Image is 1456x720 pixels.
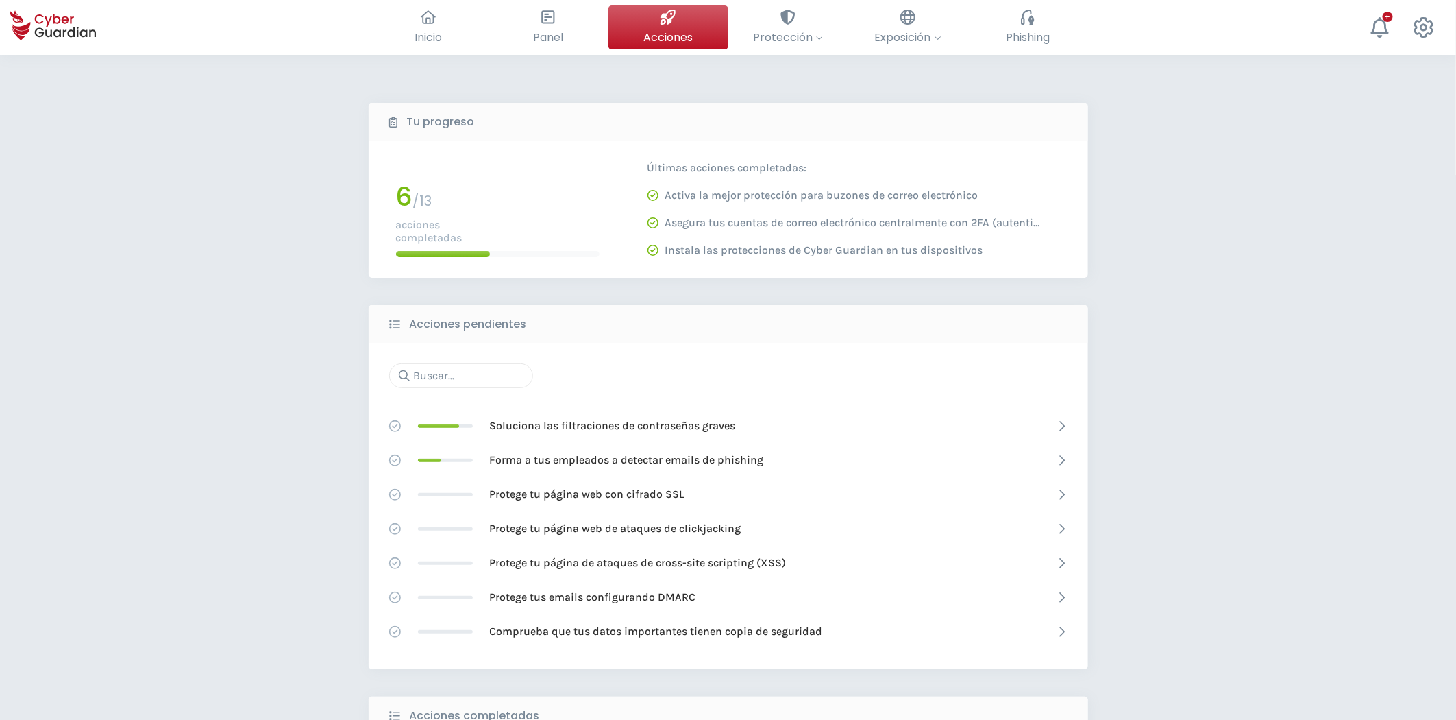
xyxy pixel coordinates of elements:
[1383,12,1393,22] div: +
[490,487,685,502] p: Protege tu página web con cifrado SSL
[490,590,696,605] p: Protege tus emails configurando DMARC
[608,5,728,49] button: Acciones
[415,29,442,46] span: Inicio
[753,29,823,46] span: Protección
[396,218,600,231] p: acciones
[848,5,968,49] button: Exposición
[490,624,823,639] p: Comprueba que tus datos importantes tienen copia de seguridad
[410,316,527,333] b: Acciones pendientes
[489,5,608,49] button: Panel
[490,521,741,536] p: Protege tu página web de ataques de clickjacking
[665,243,983,257] p: Instala las protecciones de Cyber Guardian en tus dispositivos
[490,418,736,433] p: Soluciona las filtraciones de contraseñas graves
[389,363,533,388] input: Buscar...
[643,29,693,46] span: Acciones
[968,5,1088,49] button: Phishing
[875,29,941,46] span: Exposición
[407,114,475,130] b: Tu progreso
[647,161,1024,175] p: Últimas acciones completadas:
[396,231,600,244] p: completadas
[1006,29,1050,46] span: Phishing
[369,5,489,49] button: Inicio
[490,453,764,468] p: Forma a tus empleados a detectar emails de phishing
[533,29,563,46] span: Panel
[665,189,978,202] p: Activa la mejor protección para buzones de correo electrónico
[665,216,1042,230] p: Asegura tus cuentas de correo electrónico centralmente con 2FA (autenticación [PERSON_NAME] factor)
[728,5,848,49] button: Protección
[490,555,787,571] p: Protege tu página de ataques de cross-site scripting (XSS)
[396,184,413,210] h1: 6
[413,191,432,211] span: / 13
